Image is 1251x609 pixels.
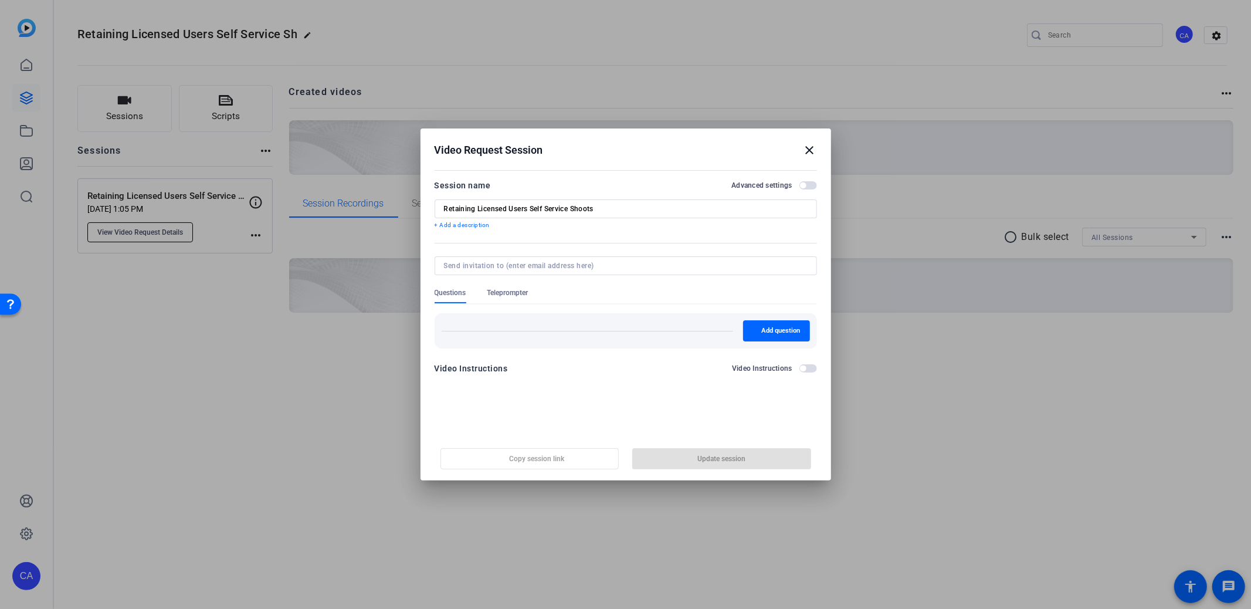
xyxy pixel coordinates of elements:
button: Add question [743,320,810,341]
div: Session name [435,178,491,192]
h2: Advanced settings [731,181,792,190]
input: Send invitation to (enter email address here) [444,261,803,270]
div: Video Request Session [435,143,817,157]
mat-icon: close [803,143,817,157]
span: Teleprompter [487,288,528,297]
div: Video Instructions [435,361,508,375]
span: Add question [762,326,801,336]
input: Enter Session Name [444,204,808,214]
span: Questions [435,288,466,297]
h2: Video Instructions [732,364,792,373]
p: + Add a description [435,221,817,230]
